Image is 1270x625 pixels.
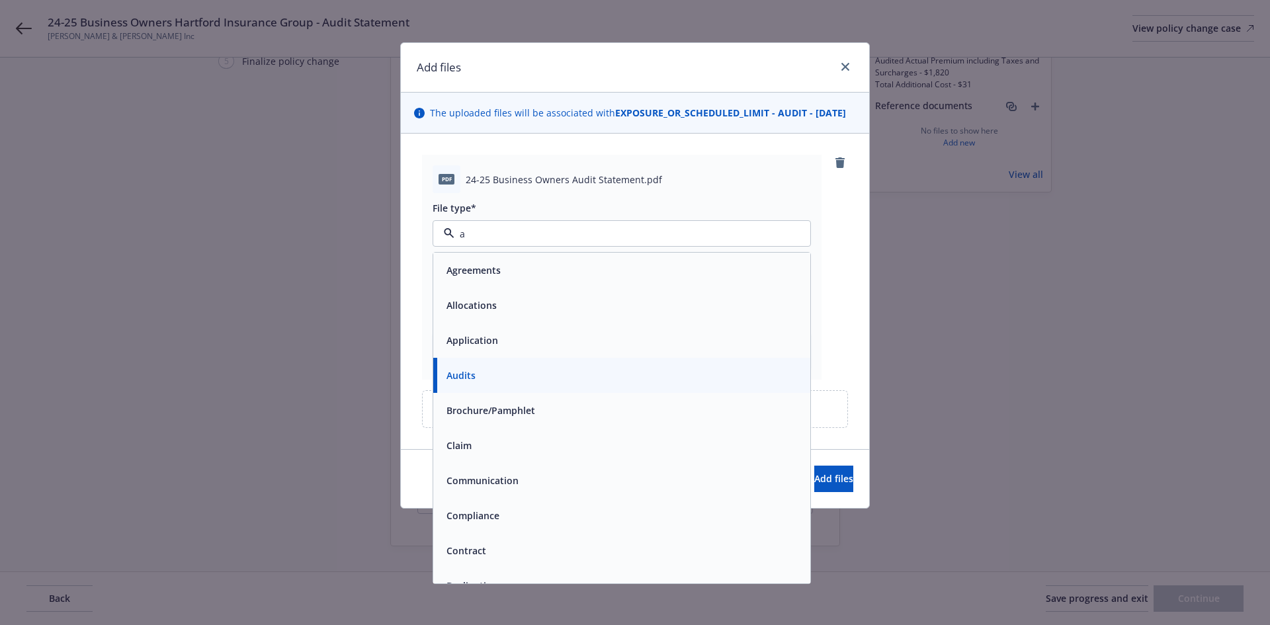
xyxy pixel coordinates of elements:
[832,155,848,171] a: remove
[446,474,519,487] button: Communication
[417,59,461,76] h1: Add files
[446,544,486,558] button: Contract
[446,403,535,417] button: Brochure/Pamphlet
[446,333,498,347] button: Application
[837,59,853,75] a: close
[466,173,662,187] span: 24-25 Business Owners Audit Statement.pdf
[446,438,472,452] button: Claim
[446,509,499,522] button: Compliance
[814,472,853,485] span: Add files
[454,227,784,241] input: Filter by keyword
[446,298,497,312] button: Allocations
[422,390,848,428] div: Upload new files
[446,368,476,382] button: Audits
[433,202,476,214] span: File type*
[446,263,501,277] button: Agreements
[430,106,846,120] span: The uploaded files will be associated with
[439,174,454,184] span: pdf
[446,579,498,593] button: Declination
[615,106,846,119] strong: EXPOSURE_OR_SCHEDULED_LIMIT - AUDIT - [DATE]
[814,466,853,492] button: Add files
